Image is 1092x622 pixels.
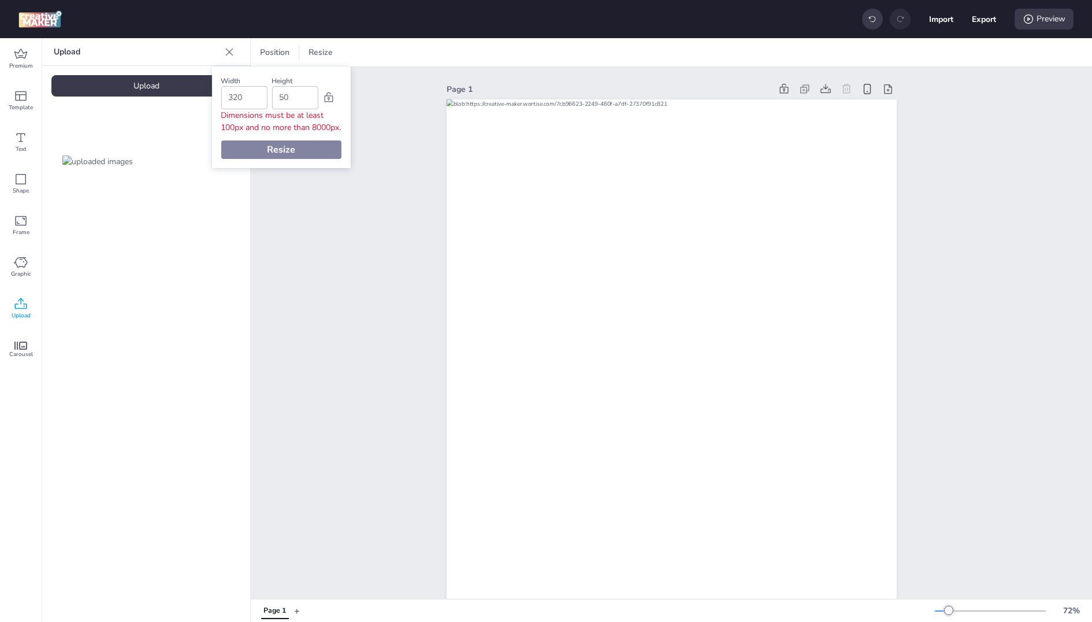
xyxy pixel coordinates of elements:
p: Upload [54,38,220,66]
div: Upload [51,75,241,97]
div: Page 1 [447,83,772,95]
span: Resize [306,46,335,58]
span: Text [16,145,27,154]
span: Carousel [9,350,33,359]
div: Height [272,76,318,86]
img: uploaded images [62,155,133,168]
div: Page 1 [263,606,286,616]
div: 72 % [1057,605,1085,617]
button: Export [972,7,996,31]
span: Graphic [11,269,31,279]
div: Tabs [255,601,294,621]
span: Position [258,46,292,58]
span: Premium [9,61,33,71]
div: Width [221,76,267,86]
span: Shape [13,186,29,195]
span: Upload [12,311,31,320]
div: Dimensions must be at least 100px and no more than 8000px. [221,109,341,134]
button: Import [929,7,953,31]
img: logo Creative Maker [18,10,62,28]
span: Template [9,103,33,112]
div: Resize [221,140,341,159]
span: Frame [13,228,29,237]
button: + [294,601,300,621]
div: Preview [1015,9,1074,29]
